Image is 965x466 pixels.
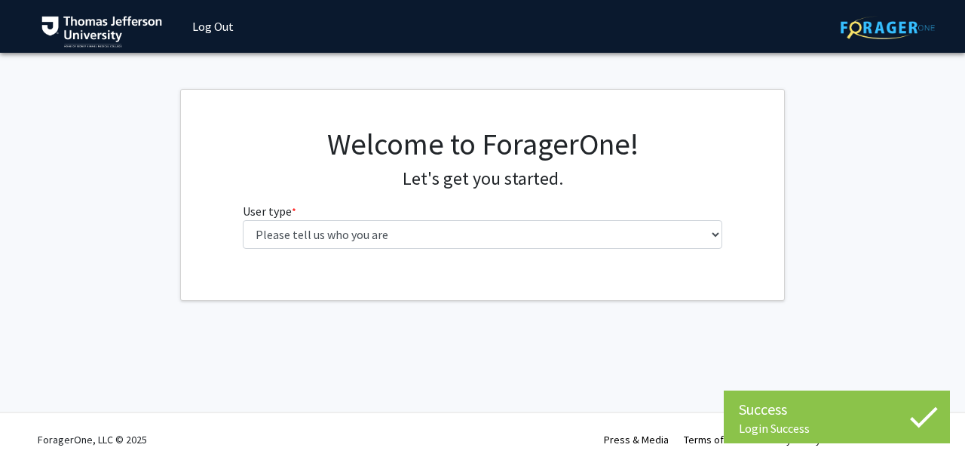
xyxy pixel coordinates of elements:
div: ForagerOne, LLC © 2025 [38,413,147,466]
h1: Welcome to ForagerOne! [243,126,723,162]
a: Press & Media [604,433,669,446]
label: User type [243,202,296,220]
img: Thomas Jefferson University Logo [41,16,162,48]
div: Login Success [739,421,935,436]
div: Success [739,398,935,421]
a: Terms of Use [684,433,743,446]
h4: Let's get you started. [243,168,723,190]
img: ForagerOne Logo [841,16,935,39]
